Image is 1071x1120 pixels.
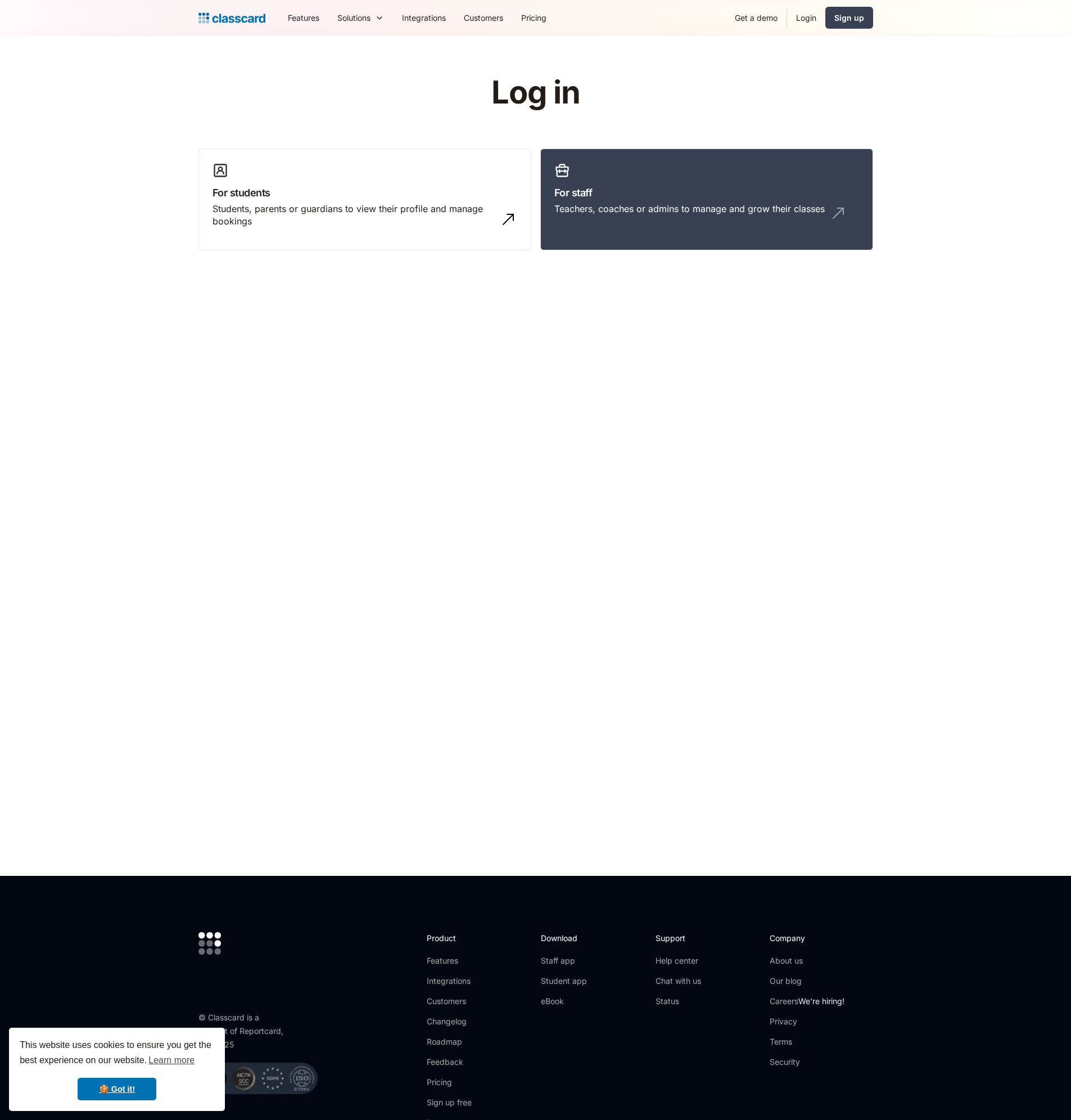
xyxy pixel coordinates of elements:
a: For staffTeachers, coaches or admins to manage and grow their classes [540,149,873,251]
h2: Download [541,932,587,944]
a: Sign up free [427,1097,487,1108]
div: © Classcard is a product of Reportcard, Inc. 2025 [198,1011,288,1051]
div: cookieconsent [9,1028,225,1111]
a: For studentsStudents, parents or guardians to view their profile and manage bookings [198,149,531,251]
a: Status [656,996,701,1007]
a: CareersWe're hiring! [770,996,844,1007]
h3: For staff [554,185,859,200]
a: Integrations [427,975,487,987]
a: Roadmap [427,1036,487,1047]
a: Feedback [427,1056,487,1068]
a: Terms [770,1036,844,1047]
a: Get a demo [726,5,787,30]
div: Solutions [328,5,393,30]
span: We're hiring! [798,996,844,1006]
a: Sign up [825,7,873,29]
a: Changelog [427,1016,487,1027]
a: dismiss cookie message [78,1078,156,1100]
a: Features [279,5,328,30]
a: Integrations [393,5,455,30]
a: Features [427,955,487,966]
a: Pricing [512,5,555,30]
a: Customers [455,5,512,30]
a: Help center [656,955,701,966]
div: Sign up [834,12,864,24]
a: Student app [541,975,587,987]
a: About us [770,955,844,966]
a: Our blog [770,975,844,987]
a: Customers [427,996,487,1007]
a: home [198,10,265,26]
h1: Log in [357,75,714,110]
a: Pricing [427,1077,487,1088]
h2: Support [656,932,701,944]
a: learn more about cookies [147,1052,196,1069]
a: Privacy [770,1016,844,1027]
h3: For students [213,185,517,200]
div: Students, parents or guardians to view their profile and manage bookings [213,203,495,228]
a: Security [770,1056,844,1068]
span: This website uses cookies to ensure you get the best experience on our website. [20,1038,214,1069]
h2: Company [770,932,844,944]
div: Solutions [337,12,370,24]
a: Chat with us [656,975,701,987]
a: eBook [541,996,587,1007]
h2: Product [427,932,487,944]
div: Teachers, coaches or admins to manage and grow their classes [554,203,825,215]
a: Staff app [541,955,587,966]
a: Login [787,5,825,30]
